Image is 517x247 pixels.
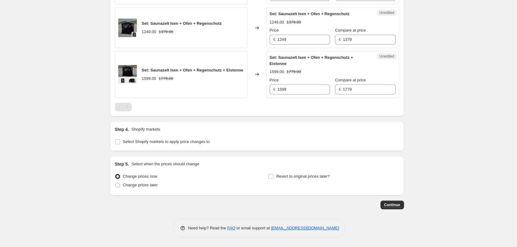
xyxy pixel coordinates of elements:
[159,29,173,34] span: 1379.00
[118,65,137,84] img: Isen_regen_E_80x.png
[384,202,400,207] span: Continue
[123,139,210,144] span: Select Shopify markets to apply price changes to
[273,87,276,92] span: €
[339,87,341,92] span: €
[271,226,339,230] a: [EMAIL_ADDRESS][DOMAIN_NAME]
[270,11,350,16] span: Set: Saunazelt Isen + Ofen + Regenschutz
[131,161,199,167] p: Select when the prices should change
[142,29,156,34] span: 1249.00
[379,54,394,59] span: Unedited
[142,76,156,81] span: 1599.00
[115,103,132,111] nav: Pagination
[227,226,235,230] a: FAQ
[379,10,394,15] span: Unedited
[270,69,284,74] span: 1599.00
[335,28,366,32] span: Compare at price
[131,126,160,132] p: Shopify markets
[115,126,129,132] h2: Step 4.
[123,174,157,179] span: Change prices now
[273,37,276,42] span: €
[380,201,404,209] button: Continue
[118,19,137,37] img: Isenregen_80x.png
[270,55,353,66] span: Set: Saunazelt Isen + Ofen + Regenschutz + Eistonne
[115,161,129,167] h2: Step 5.
[270,28,279,32] span: Price
[287,20,301,24] span: 1379.00
[142,21,222,26] span: Set: Saunazelt Isen + Ofen + Regenschutz
[159,76,173,81] span: 1779.00
[339,37,341,42] span: €
[123,183,158,187] span: Change prices later
[287,69,301,74] span: 1779.00
[335,78,366,82] span: Compare at price
[270,78,279,82] span: Price
[276,174,330,179] span: Revert to original prices later?
[188,226,228,230] span: Need help? Read the
[270,20,284,24] span: 1249.00
[142,68,243,72] span: Set: Saunazelt Isen + Ofen + Regenschutz + Eistonne
[235,226,271,230] span: or email support at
